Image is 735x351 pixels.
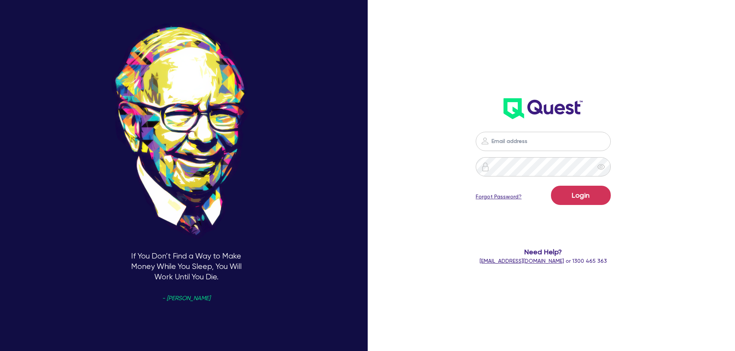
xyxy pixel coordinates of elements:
span: eye [597,163,605,171]
input: Email address [476,132,611,151]
a: [EMAIL_ADDRESS][DOMAIN_NAME] [480,258,564,264]
span: Need Help? [445,247,642,257]
img: icon-password [480,136,490,146]
img: wH2k97JdezQIQAAAABJRU5ErkJggg== [504,98,583,119]
span: or 1300 465 363 [480,258,607,264]
img: icon-password [481,162,490,171]
span: - [PERSON_NAME] [162,296,210,301]
button: Login [551,186,611,205]
a: Forgot Password? [476,193,522,201]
